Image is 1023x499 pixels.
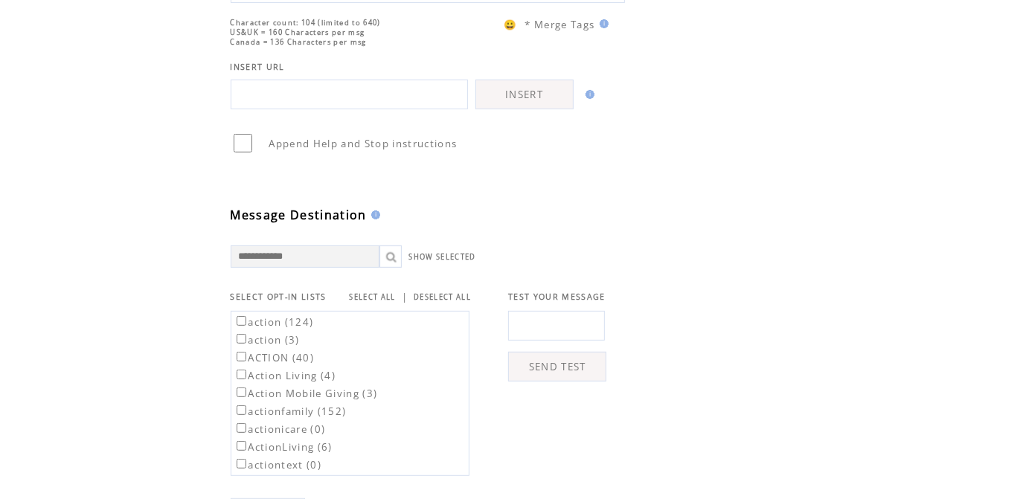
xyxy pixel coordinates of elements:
[508,292,606,302] span: TEST YOUR MESSAGE
[234,369,336,382] label: Action Living (4)
[234,405,347,418] label: actionfamily (152)
[402,290,408,303] span: |
[237,352,246,361] input: ACTION (40)
[525,18,595,31] span: * Merge Tags
[367,210,380,219] img: help.gif
[231,62,285,72] span: INSERT URL
[350,292,396,302] a: SELECT ALL
[237,334,246,344] input: action (3)
[237,370,246,379] input: Action Living (4)
[595,19,609,28] img: help.gif
[237,316,246,326] input: action (124)
[409,252,476,262] a: SHOW SELECTED
[237,387,246,397] input: Action Mobile Giving (3)
[234,351,315,364] label: ACTION (40)
[231,37,367,47] span: Canada = 136 Characters per msg
[234,315,314,329] label: action (124)
[234,422,326,436] label: actionicare (0)
[269,137,458,150] span: Append Help and Stop instructions
[237,405,246,415] input: actionfamily (152)
[234,458,322,471] label: actiontext (0)
[581,90,594,99] img: help.gif
[231,292,327,302] span: SELECT OPT-IN LISTS
[234,440,333,454] label: ActionLiving (6)
[508,352,606,382] a: SEND TEST
[475,80,574,109] a: INSERT
[231,207,367,223] span: Message Destination
[237,423,246,433] input: actionicare (0)
[504,18,517,31] span: 😀
[231,18,381,28] span: Character count: 104 (limited to 640)
[234,333,300,347] label: action (3)
[237,441,246,451] input: ActionLiving (6)
[414,292,471,302] a: DESELECT ALL
[231,28,365,37] span: US&UK = 160 Characters per msg
[234,387,378,400] label: Action Mobile Giving (3)
[237,459,246,469] input: actiontext (0)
